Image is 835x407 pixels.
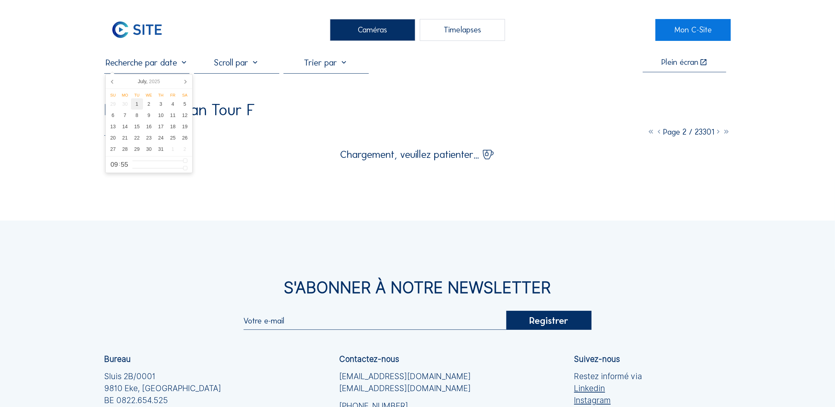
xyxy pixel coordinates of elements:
[167,132,179,143] div: 25
[506,311,592,330] div: Registrer
[339,382,471,394] a: [EMAIL_ADDRESS][DOMAIN_NAME]
[574,394,642,406] a: Instagram
[104,19,170,41] img: C-SITE Logo
[119,121,131,132] div: 14
[339,355,399,363] div: Contactez-nous
[111,161,118,168] span: 09
[155,143,167,155] div: 31
[104,19,179,41] a: C-SITE Logo
[104,370,221,406] div: Sluis 2B/0001 9810 Eke, [GEOGRAPHIC_DATA] BE 0822.654.525
[149,79,160,84] i: 2025
[179,110,191,121] div: 12
[179,132,191,143] div: 26
[119,132,131,143] div: 21
[107,132,119,143] div: 20
[119,161,120,166] span: :
[131,98,143,110] div: 1
[179,121,191,132] div: 19
[574,382,642,394] a: Linkedin
[167,110,179,121] div: 11
[107,98,119,110] div: 29
[104,102,255,118] div: Besix / Abidjan Tour F
[104,125,193,136] div: Camera 2
[143,121,155,132] div: 16
[420,19,505,41] div: Timelapses
[131,143,143,155] div: 29
[119,143,131,155] div: 28
[155,93,167,97] div: Th
[143,110,155,121] div: 9
[104,57,189,68] input: Recherche par date 󰅀
[107,121,119,132] div: 13
[661,58,698,67] div: Plein écran
[574,370,642,406] div: Restez informé via
[243,316,506,326] input: Votre e-mail
[143,143,155,155] div: 30
[107,143,119,155] div: 27
[104,355,131,363] div: Bureau
[167,121,179,132] div: 18
[179,93,191,97] div: Sa
[131,93,143,97] div: Tu
[119,93,131,97] div: Mo
[167,93,179,97] div: Fr
[143,132,155,143] div: 23
[655,19,730,41] a: Mon C-Site
[155,132,167,143] div: 24
[663,127,715,137] span: Page 2 / 23301
[131,110,143,121] div: 8
[104,280,730,296] div: S'Abonner à notre newsletter
[167,143,179,155] div: 1
[179,98,191,110] div: 5
[107,110,119,121] div: 6
[119,110,131,121] div: 7
[121,161,128,168] span: 55
[155,98,167,110] div: 3
[143,98,155,110] div: 2
[330,19,415,41] div: Caméras
[179,143,191,155] div: 2
[574,355,620,363] div: Suivez-nous
[107,93,119,97] div: Su
[143,93,155,97] div: We
[131,132,143,143] div: 22
[167,98,179,110] div: 4
[339,370,471,382] a: [EMAIL_ADDRESS][DOMAIN_NAME]
[340,149,479,160] span: Chargement, veuillez patienter...
[131,121,143,132] div: 15
[155,110,167,121] div: 10
[135,76,163,87] div: July,
[155,121,167,132] div: 17
[119,98,131,110] div: 30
